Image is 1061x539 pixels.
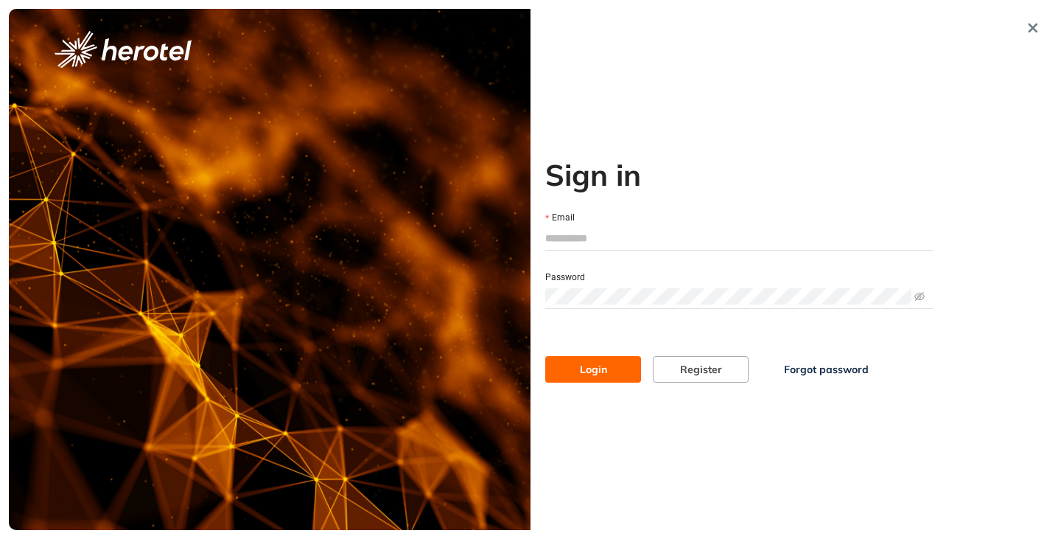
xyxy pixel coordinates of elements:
button: Forgot password [760,356,892,383]
img: logo [55,31,192,68]
input: Email [545,227,933,249]
button: Register [653,356,749,383]
button: Login [545,356,641,383]
input: Password [545,288,911,305]
label: Email [545,211,575,225]
h2: Sign in [545,157,933,192]
span: Register [680,361,722,378]
label: Password [545,271,585,285]
span: Login [580,361,607,378]
span: Forgot password [784,361,869,378]
img: cover image [9,9,530,530]
button: logo [31,31,215,68]
span: eye-invisible [914,291,925,302]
